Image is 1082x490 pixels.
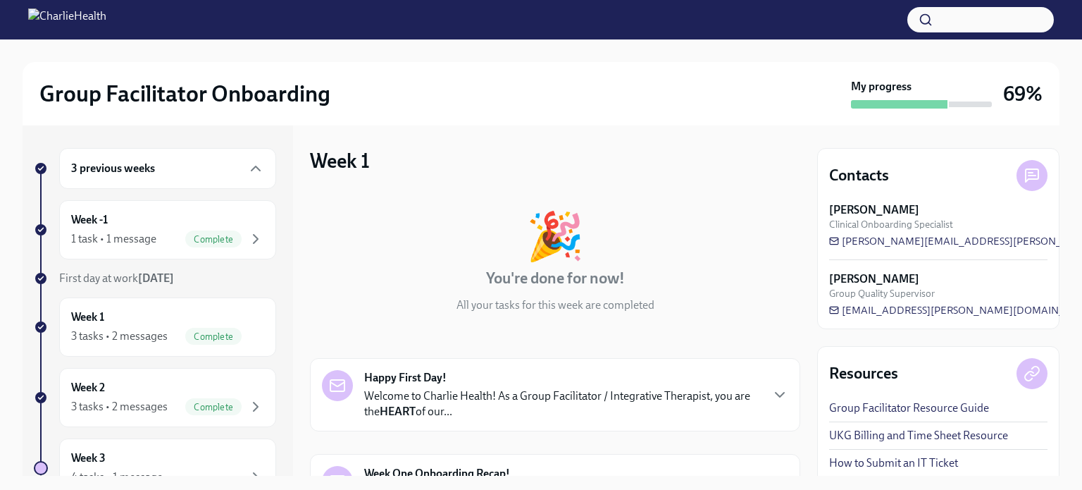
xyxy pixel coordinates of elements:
[829,287,935,300] span: Group Quality Supervisor
[364,466,510,482] strong: Week One Onboarding Recap!
[829,218,953,231] span: Clinical Onboarding Specialist
[486,268,625,289] h4: You're done for now!
[829,428,1008,443] a: UKG Billing and Time Sheet Resource
[526,213,584,259] div: 🎉
[71,329,168,344] div: 3 tasks • 2 messages
[829,363,898,384] h4: Resources
[39,80,330,108] h2: Group Facilitator Onboarding
[851,79,912,94] strong: My progress
[185,402,242,412] span: Complete
[71,161,155,176] h6: 3 previous weeks
[59,271,174,285] span: First day at work
[138,271,174,285] strong: [DATE]
[28,8,106,31] img: CharlieHealth
[71,310,104,325] h6: Week 1
[185,331,242,342] span: Complete
[34,298,276,357] a: Week 13 tasks • 2 messagesComplete
[829,455,958,471] a: How to Submit an IT Ticket
[310,148,370,173] h3: Week 1
[71,399,168,415] div: 3 tasks • 2 messages
[71,451,106,466] h6: Week 3
[829,400,989,416] a: Group Facilitator Resource Guide
[1003,81,1043,106] h3: 69%
[380,405,416,418] strong: HEART
[364,388,760,419] p: Welcome to Charlie Health! As a Group Facilitator / Integrative Therapist, you are the of our...
[185,234,242,245] span: Complete
[829,271,919,287] strong: [PERSON_NAME]
[71,212,108,228] h6: Week -1
[34,368,276,427] a: Week 23 tasks • 2 messagesComplete
[34,271,276,286] a: First day at work[DATE]
[364,370,447,386] strong: Happy First Day!
[829,165,889,186] h4: Contacts
[59,148,276,189] div: 3 previous weeks
[71,380,105,396] h6: Week 2
[71,231,156,247] div: 1 task • 1 message
[71,470,163,485] div: 4 tasks • 1 message
[829,202,919,218] strong: [PERSON_NAME]
[456,298,654,313] p: All your tasks for this week are completed
[34,200,276,259] a: Week -11 task • 1 messageComplete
